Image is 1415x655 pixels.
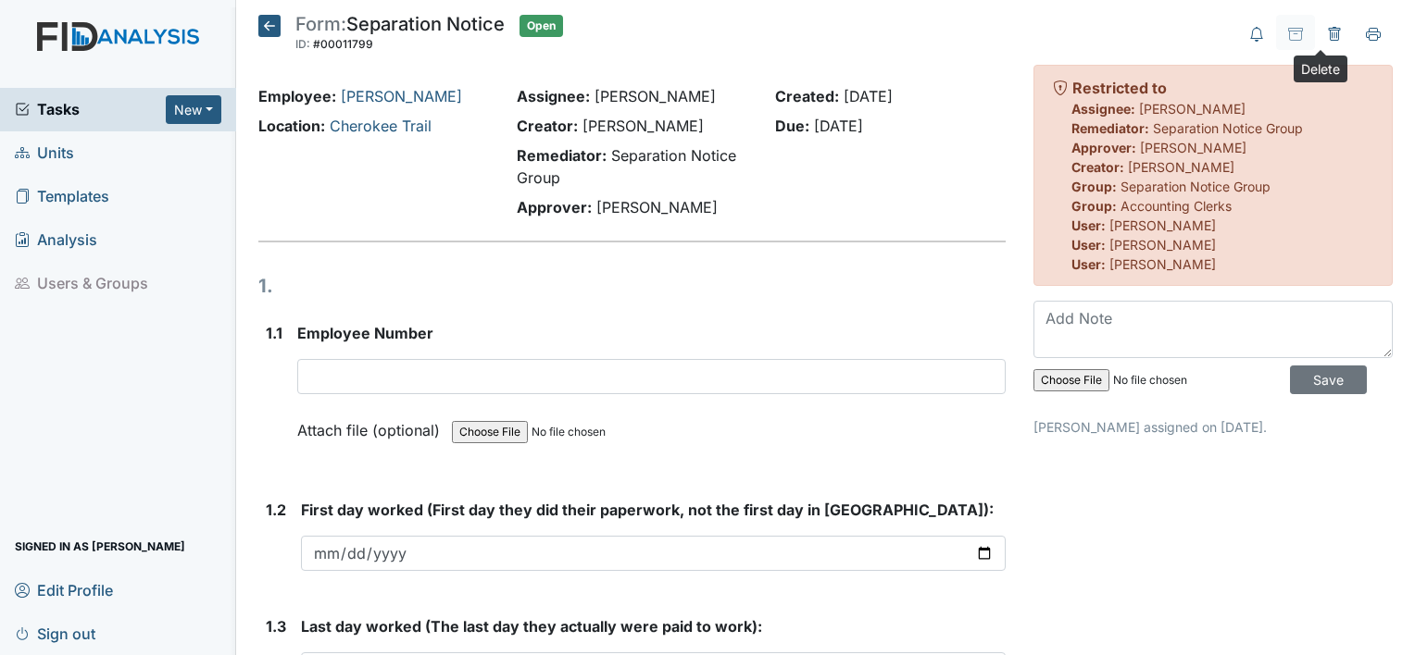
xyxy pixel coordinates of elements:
strong: User: [1071,237,1106,253]
span: Accounting Clerks [1121,198,1232,214]
div: Delete [1294,56,1347,82]
span: Signed in as [PERSON_NAME] [15,532,185,561]
strong: User: [1071,256,1106,272]
strong: User: [1071,217,1106,233]
span: First day worked (First day they did their paperwork, not the first day in [GEOGRAPHIC_DATA]): [301,501,994,519]
strong: Assignee: [517,87,590,105]
strong: Employee: [258,87,336,105]
strong: Assignee: [1071,101,1135,117]
label: 1.1 [266,322,282,344]
strong: Location: [258,117,325,135]
a: Cherokee Trail [330,117,432,135]
span: [DATE] [814,117,863,135]
span: [PERSON_NAME] [1109,217,1216,233]
strong: Restricted to [1072,79,1167,97]
a: [PERSON_NAME] [341,87,462,105]
strong: Approver: [1071,140,1136,155]
strong: Approver: [517,198,592,216]
span: Analysis [15,226,97,254]
span: #00011799 [313,37,373,51]
span: ID: [295,37,310,51]
strong: Due: [775,117,809,135]
span: Templates [15,182,109,211]
p: [PERSON_NAME] assigned on [DATE]. [1033,417,1393,437]
strong: Remediator: [517,146,607,165]
span: [PERSON_NAME] [1109,237,1216,253]
span: Sign out [15,619,95,648]
input: Save [1290,365,1367,394]
strong: Created: [775,87,839,105]
span: Separation Notice Group [517,146,736,187]
span: Edit Profile [15,575,113,604]
h1: 1. [258,272,1006,300]
label: 1.2 [266,499,286,521]
span: [PERSON_NAME] [1139,101,1246,117]
span: Separation Notice Group [1153,120,1303,136]
span: [PERSON_NAME] [1128,159,1234,175]
span: Open [520,15,563,37]
span: [PERSON_NAME] [582,117,704,135]
span: Units [15,139,74,167]
span: [PERSON_NAME] [1140,140,1246,155]
strong: Creator: [517,117,578,135]
span: Last day worked (The last day they actually were paid to work): [301,617,762,636]
span: [DATE] [844,87,893,105]
span: Separation Notice Group [1121,179,1271,194]
label: Attach file (optional) [297,409,447,441]
strong: Group: [1071,198,1117,214]
label: 1.3 [266,615,286,637]
strong: Remediator: [1071,120,1149,136]
strong: Group: [1071,179,1117,194]
button: New [166,95,221,124]
span: [PERSON_NAME] [595,87,716,105]
span: [PERSON_NAME] [1109,256,1216,272]
span: [PERSON_NAME] [596,198,718,216]
div: Separation Notice [295,15,505,56]
span: Form: [295,13,346,35]
a: Tasks [15,98,166,120]
span: Employee Number [297,324,433,342]
strong: Creator: [1071,159,1124,175]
